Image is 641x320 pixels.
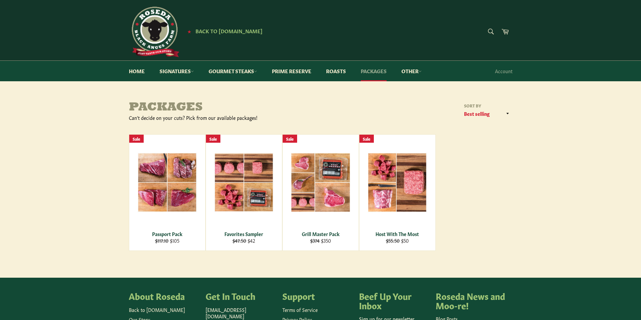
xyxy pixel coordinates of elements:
div: Can't decide on your cuts? Pick from our available packages! [129,115,321,121]
a: Passport Pack Passport Pack $117.10 $105 [129,134,206,251]
a: Roasts [319,61,353,81]
a: Home [122,61,151,81]
h4: Get In Touch [206,291,276,301]
a: Packages [354,61,393,81]
s: $374 [310,237,320,244]
a: Host With The Most Host With The Most $55.50 $50 [359,134,436,251]
h4: Support [282,291,352,301]
div: $105 [133,237,201,244]
s: $117.10 [155,237,169,244]
a: Terms of Service [282,306,318,313]
label: Sort by [462,103,512,108]
img: Favorites Sampler [214,153,274,212]
a: ★ Back to [DOMAIN_NAME] [184,29,262,34]
div: Sale [206,135,220,143]
h4: Roseda News and Moo-re! [436,291,506,310]
img: Passport Pack [138,153,197,212]
a: Grill Master Pack Grill Master Pack $374 $350 [282,134,359,251]
div: Host With The Most [363,231,431,237]
div: $42 [210,237,278,244]
s: $55.50 [386,237,400,244]
h4: About Roseda [129,291,199,301]
div: Grill Master Pack [287,231,354,237]
a: Gourmet Steaks [202,61,264,81]
div: Sale [283,135,297,143]
img: Roseda Beef [129,7,179,57]
a: Signatures [153,61,201,81]
img: Host With The Most [368,153,427,212]
s: $47.50 [233,237,246,244]
div: Sale [129,135,144,143]
img: Grill Master Pack [291,153,350,212]
div: $350 [287,237,354,244]
a: Back to [DOMAIN_NAME] [129,306,185,313]
div: Favorites Sampler [210,231,278,237]
h4: Beef Up Your Inbox [359,291,429,310]
a: Other [395,61,428,81]
div: $50 [363,237,431,244]
a: Account [492,61,516,81]
a: Prime Reserve [265,61,318,81]
p: [EMAIL_ADDRESS][DOMAIN_NAME] [206,307,276,320]
span: Back to [DOMAIN_NAME] [195,27,262,34]
div: Passport Pack [133,231,201,237]
span: ★ [187,29,191,34]
div: Sale [359,135,374,143]
h1: Packages [129,101,321,115]
a: Favorites Sampler Favorites Sampler $47.50 $42 [206,134,282,251]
